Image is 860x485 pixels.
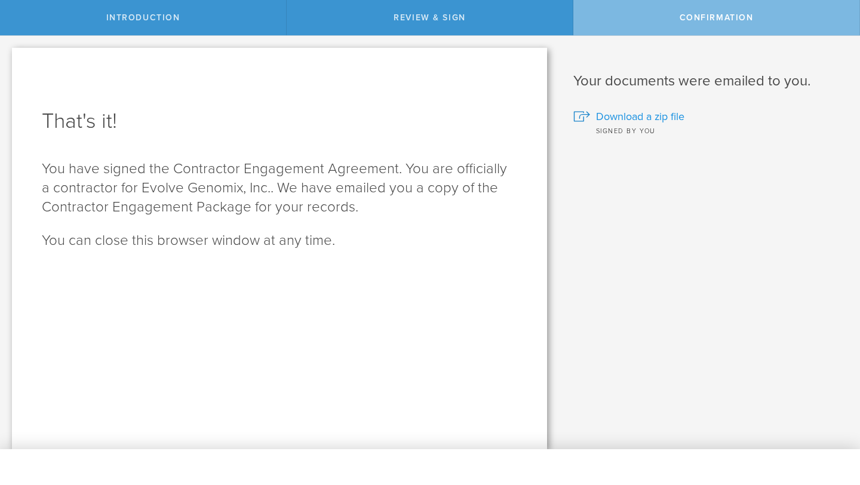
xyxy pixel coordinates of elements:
span: Download a zip file [596,109,684,124]
p: You can close this browser window at any time. [42,231,517,250]
span: Introduction [106,13,180,23]
span: Confirmation [680,13,754,23]
p: You have signed the Contractor Engagement Agreement. You are officially a contractor for Evolve G... [42,159,517,217]
h1: That's it! [42,107,517,136]
h1: Your documents were emailed to you. [573,72,842,91]
div: Signed by you [573,124,842,136]
span: Review & sign [394,13,466,23]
